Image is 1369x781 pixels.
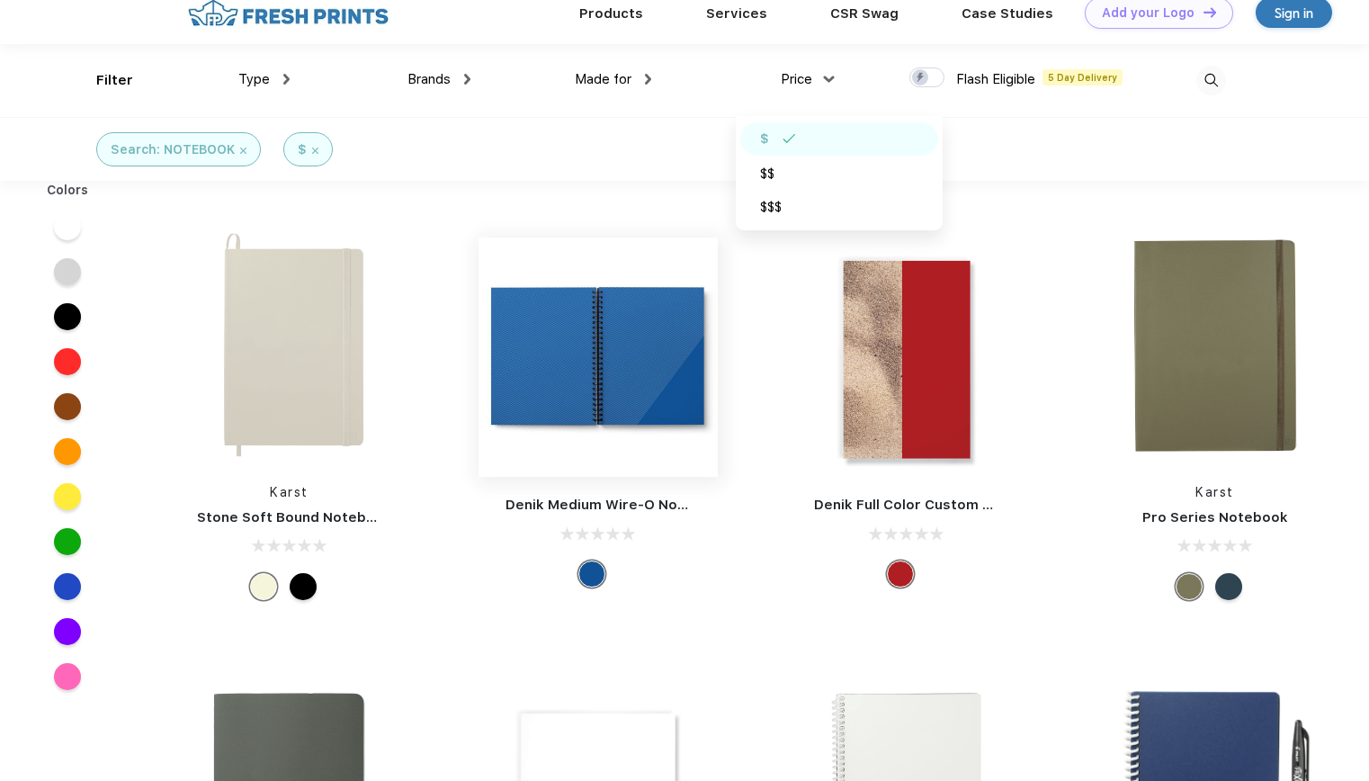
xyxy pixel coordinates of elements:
[578,561,605,588] div: Full Color
[830,5,899,22] a: CSR Swag
[781,71,812,87] span: Price
[887,561,914,588] div: Full Color
[814,497,1235,513] a: Denik Full Color Custom Softcover Layflat Notebook/Journal
[33,181,103,200] div: Colors
[760,130,769,148] div: $
[240,148,246,154] img: filter_cancel.svg
[407,71,451,87] span: Brands
[760,165,774,184] div: $$
[283,74,290,85] img: dropdown.png
[1275,3,1313,23] div: Sign in
[1215,573,1242,600] div: Navy
[250,573,277,600] div: Beige
[1142,509,1288,525] a: Pro Series Notebook
[1096,226,1335,465] img: func=resize&h=266
[1042,69,1123,85] span: 5 Day Delivery
[270,485,309,499] a: Karst
[111,140,235,159] div: Search: NOTEBOOK
[1102,5,1195,21] div: Add your Logo
[197,509,392,525] a: Stone Soft Bound Notebook
[760,198,782,217] div: $$$
[787,238,1026,477] img: func=resize&h=266
[1195,485,1234,499] a: Karst
[706,5,767,22] a: Services
[479,238,718,477] img: func=resize&h=266
[1196,66,1226,95] img: desktop_search.svg
[1203,7,1216,17] img: DT
[824,76,835,82] img: dropdown.png
[464,74,470,85] img: dropdown.png
[312,148,318,154] img: filter_cancel.svg
[298,140,307,159] div: $
[645,74,651,85] img: dropdown.png
[1176,573,1203,600] div: Olive
[96,70,133,91] div: Filter
[506,497,728,513] a: Denik Medium Wire-O Notebook
[170,226,409,465] img: func=resize&h=266
[956,71,1035,87] span: Flash Eligible
[579,5,643,22] a: Products
[238,71,270,87] span: Type
[575,71,631,87] span: Made for
[783,134,796,143] img: filter_selected.svg
[290,573,317,600] div: Black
